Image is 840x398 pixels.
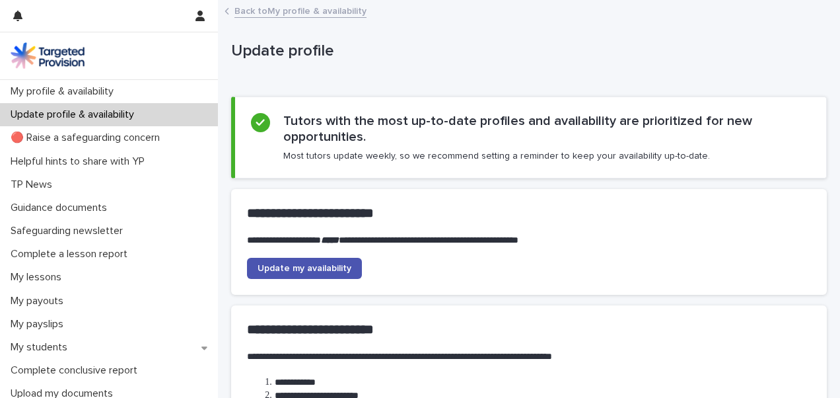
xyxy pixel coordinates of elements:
p: My lessons [5,271,72,284]
span: Update my availability [258,264,351,273]
a: Update my availability [247,258,362,279]
p: Complete a lesson report [5,248,138,260]
p: Helpful hints to share with YP [5,155,155,168]
p: Complete conclusive report [5,364,148,377]
p: Update profile & availability [5,108,145,121]
p: Safeguarding newsletter [5,225,133,237]
p: 🔴 Raise a safeguarding concern [5,132,170,144]
a: Back toMy profile & availability [234,3,367,18]
h2: Tutors with the most up-to-date profiles and availability are prioritized for new opportunities. [283,113,810,145]
p: My students [5,341,78,354]
p: My payslips [5,318,74,331]
p: Update profile [231,42,822,61]
p: TP News [5,179,63,191]
img: M5nRWzHhSzIhMunXDL62 [11,42,85,69]
p: My profile & availability [5,85,124,98]
p: Most tutors update weekly, so we recommend setting a reminder to keep your availability up-to-date. [283,150,710,162]
p: Guidance documents [5,202,118,214]
p: My payouts [5,295,74,307]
